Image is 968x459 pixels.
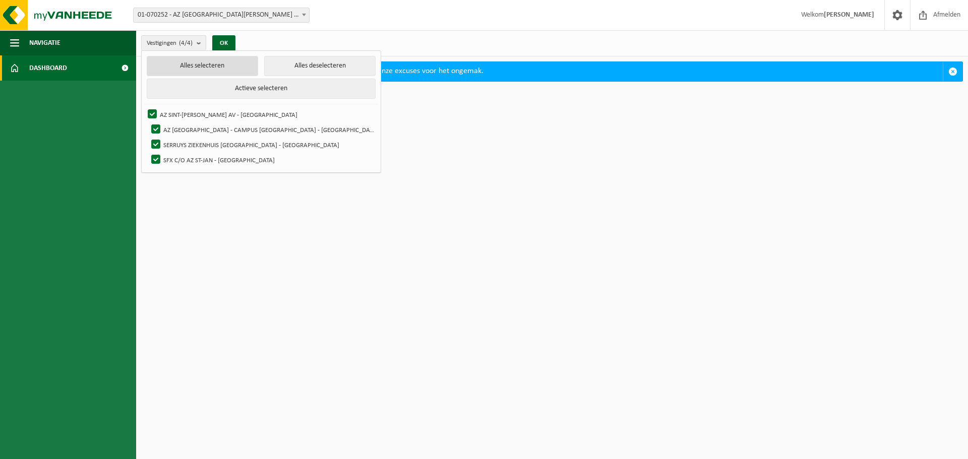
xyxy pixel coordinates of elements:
[264,56,376,76] button: Alles deselecteren
[212,35,235,51] button: OK
[147,36,193,51] span: Vestigingen
[149,152,375,167] label: SFX C/O AZ ST-JAN - [GEOGRAPHIC_DATA]
[149,122,375,137] label: AZ [GEOGRAPHIC_DATA] - CAMPUS [GEOGRAPHIC_DATA] - [GEOGRAPHIC_DATA]
[149,137,375,152] label: SERRUYS ZIEKENHUIS [GEOGRAPHIC_DATA] - [GEOGRAPHIC_DATA]
[29,30,60,55] span: Navigatie
[141,35,206,50] button: Vestigingen(4/4)
[29,55,67,81] span: Dashboard
[160,62,943,81] div: Deze avond zal MyVanheede van 18u tot 21u niet bereikbaar zijn. Onze excuses voor het ongemak.
[133,8,310,23] span: 01-070252 - AZ SINT-JAN BRUGGE AV - BRUGGE
[134,8,309,22] span: 01-070252 - AZ SINT-JAN BRUGGE AV - BRUGGE
[146,107,375,122] label: AZ SINT-[PERSON_NAME] AV - [GEOGRAPHIC_DATA]
[179,40,193,46] count: (4/4)
[147,56,258,76] button: Alles selecteren
[824,11,874,19] strong: [PERSON_NAME]
[147,79,376,99] button: Actieve selecteren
